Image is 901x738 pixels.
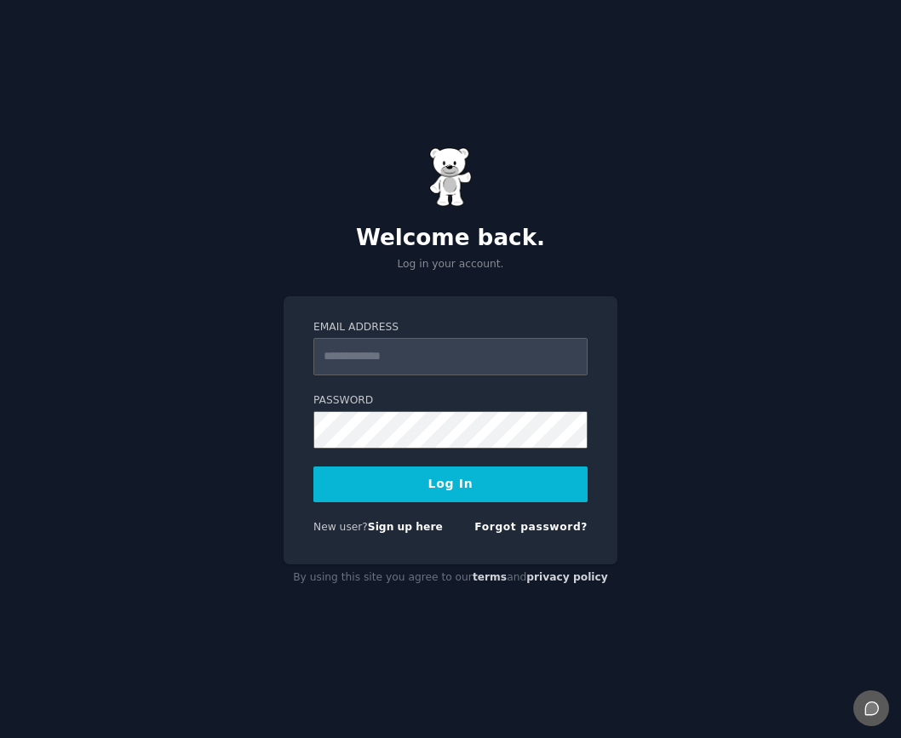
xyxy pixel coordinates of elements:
[313,320,588,335] label: Email Address
[284,257,617,272] p: Log in your account.
[284,564,617,592] div: By using this site you agree to our and
[526,571,608,583] a: privacy policy
[473,571,507,583] a: terms
[474,521,588,533] a: Forgot password?
[429,147,472,207] img: Gummy Bear
[313,466,588,502] button: Log In
[313,393,588,409] label: Password
[368,521,443,533] a: Sign up here
[313,521,368,533] span: New user?
[284,225,617,252] h2: Welcome back.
